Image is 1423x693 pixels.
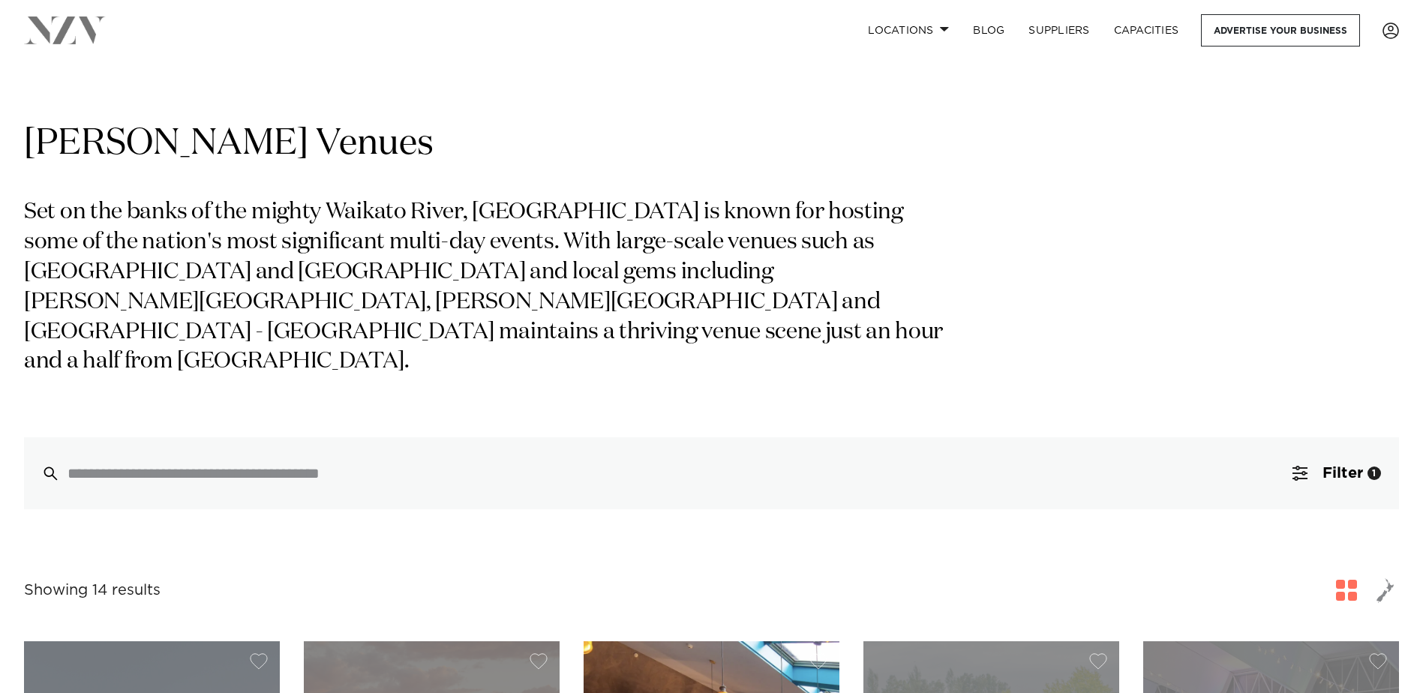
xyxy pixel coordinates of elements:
[1102,14,1191,46] a: Capacities
[24,579,161,602] div: Showing 14 results
[961,14,1016,46] a: BLOG
[24,198,951,377] p: Set on the banks of the mighty Waikato River, [GEOGRAPHIC_DATA] is known for hosting some of the ...
[1322,466,1363,481] span: Filter
[1274,437,1399,509] button: Filter1
[1016,14,1101,46] a: SUPPLIERS
[856,14,961,46] a: Locations
[24,121,1399,168] h1: [PERSON_NAME] Venues
[1367,466,1381,480] div: 1
[24,16,106,43] img: nzv-logo.png
[1201,14,1360,46] a: Advertise your business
